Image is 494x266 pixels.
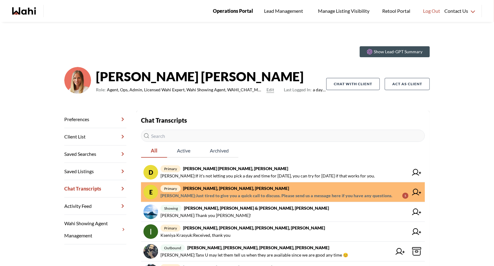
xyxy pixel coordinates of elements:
[143,244,158,259] img: chat avatar
[402,193,408,199] div: 5
[200,144,238,157] span: Archived
[200,144,238,158] button: Archived
[141,202,425,222] a: showing[PERSON_NAME], [PERSON_NAME] & [PERSON_NAME], [PERSON_NAME][PERSON_NAME]:Thank you [PERSON...
[12,7,36,15] a: Wahi homepage
[141,222,425,242] a: primary[PERSON_NAME], [PERSON_NAME], [PERSON_NAME], [PERSON_NAME]Kseniya Krasyuk:Received, thank you
[161,185,181,192] span: primary
[141,163,425,182] a: Dprimary[PERSON_NAME] [PERSON_NAME], [PERSON_NAME][PERSON_NAME]:If it's not letting you pick a da...
[141,117,187,124] strong: Chat Transcripts
[184,205,329,211] strong: [PERSON_NAME], [PERSON_NAME] & [PERSON_NAME], [PERSON_NAME]
[64,145,126,163] a: Saved Searches
[161,232,231,239] span: Kseniya Krasyuk : Received, thank you
[316,7,371,15] span: Manage Listing Visibility
[161,244,185,251] span: outbound
[143,224,158,239] img: chat avatar
[141,182,425,202] a: Eprimary[PERSON_NAME], [PERSON_NAME], [PERSON_NAME][PERSON_NAME]:Just tired to give you a quick c...
[64,180,126,198] a: Chat Transcripts
[143,185,158,199] div: E
[284,86,326,93] span: a day ago
[107,86,264,93] span: Agent, Ops, Admin, Licensed Wahi Expert, Wahi Showing Agent, WAHI_CHAT_MODERATOR
[141,144,167,158] button: All
[423,7,440,15] span: Log Out
[141,144,167,157] span: All
[187,245,329,250] strong: [PERSON_NAME], [PERSON_NAME], [PERSON_NAME], [PERSON_NAME]
[382,7,412,15] span: Retool Portal
[183,186,289,191] strong: [PERSON_NAME], [PERSON_NAME], [PERSON_NAME]
[161,165,181,172] span: primary
[326,78,380,90] button: Chat with client
[264,7,305,15] span: Lead Management
[64,128,126,145] a: Client List
[161,172,375,180] span: [PERSON_NAME] : If it's not letting you pick a day and time for [DATE], you can try for [DATE] if...
[64,163,126,180] a: Saved Listings
[64,198,126,215] a: Activity Feed
[64,111,126,128] a: Preferences
[385,78,430,90] button: Act as Client
[161,251,348,259] span: [PERSON_NAME] : Tanx U may let them tell us when they are available since we are good any time 😊
[183,166,288,171] strong: [PERSON_NAME] [PERSON_NAME], [PERSON_NAME]
[360,46,430,57] button: Show Lead-GPT Summary
[161,192,392,199] span: [PERSON_NAME] : Just tired to give you a quick call to discuss. Please send us a message here if ...
[167,144,200,157] span: Active
[143,205,158,219] img: chat avatar
[183,225,325,230] strong: [PERSON_NAME], [PERSON_NAME], [PERSON_NAME], [PERSON_NAME]
[161,225,181,232] span: primary
[167,144,200,158] button: Active
[96,86,106,93] span: Role:
[143,165,158,180] div: D
[161,212,251,219] span: [PERSON_NAME] : Thank you [PERSON_NAME]!
[141,242,425,261] a: outbound[PERSON_NAME], [PERSON_NAME], [PERSON_NAME], [PERSON_NAME][PERSON_NAME]:Tanx U may let th...
[374,49,422,55] p: Show Lead-GPT Summary
[213,7,253,15] span: Operations Portal
[161,205,182,212] span: showing
[64,67,91,94] img: 0f07b375cde2b3f9.png
[284,87,312,92] span: Last Logged In:
[266,86,274,93] button: Edit
[96,67,326,86] strong: [PERSON_NAME] [PERSON_NAME]
[64,215,126,244] a: Wahi Showing Agent Management
[141,130,425,142] input: Search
